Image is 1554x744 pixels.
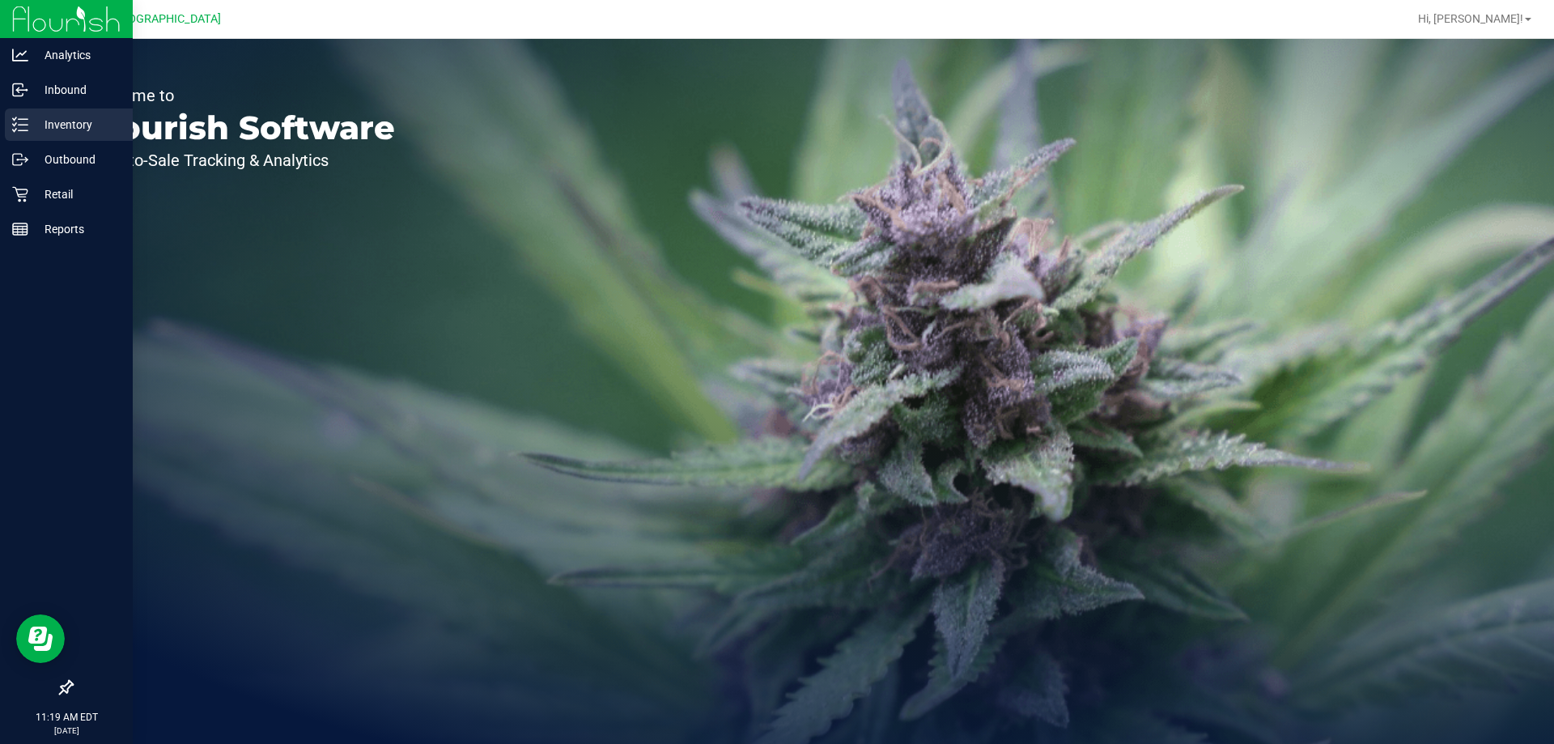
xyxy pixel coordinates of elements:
[28,80,125,100] p: Inbound
[28,115,125,134] p: Inventory
[87,87,395,104] p: Welcome to
[7,725,125,737] p: [DATE]
[87,152,395,168] p: Seed-to-Sale Tracking & Analytics
[12,47,28,63] inline-svg: Analytics
[87,112,395,144] p: Flourish Software
[12,186,28,202] inline-svg: Retail
[28,185,125,204] p: Retail
[1418,12,1523,25] span: Hi, [PERSON_NAME]!
[16,614,65,663] iframe: Resource center
[12,151,28,168] inline-svg: Outbound
[28,219,125,239] p: Reports
[7,710,125,725] p: 11:19 AM EDT
[12,221,28,237] inline-svg: Reports
[110,12,221,26] span: [GEOGRAPHIC_DATA]
[28,150,125,169] p: Outbound
[12,117,28,133] inline-svg: Inventory
[12,82,28,98] inline-svg: Inbound
[28,45,125,65] p: Analytics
